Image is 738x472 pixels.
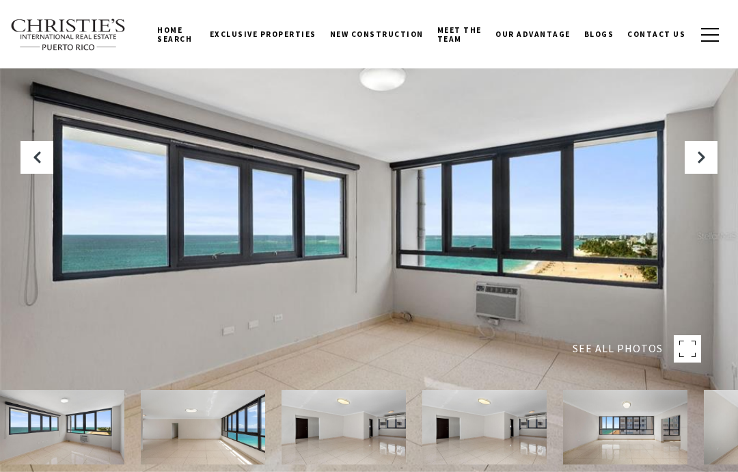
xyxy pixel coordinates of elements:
[495,29,571,39] span: Our Advantage
[573,340,663,358] span: SEE ALL PHOTOS
[584,29,614,39] span: Blogs
[323,17,430,51] a: New Construction
[150,13,202,56] a: Home Search
[577,17,621,51] a: Blogs
[422,390,547,464] img: 1501 ASHFORD AVENUE Unit: 10B
[430,13,489,56] a: Meet the Team
[210,29,316,39] span: Exclusive Properties
[203,17,323,51] a: Exclusive Properties
[10,18,126,51] img: Christie's International Real Estate text transparent background
[627,29,685,39] span: Contact Us
[330,29,424,39] span: New Construction
[563,390,687,464] img: 1501 ASHFORD AVENUE Unit: 10B
[282,390,406,464] img: 1501 ASHFORD AVENUE Unit: 10B
[489,17,577,51] a: Our Advantage
[141,390,265,464] img: 1501 ASHFORD AVENUE Unit: 10B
